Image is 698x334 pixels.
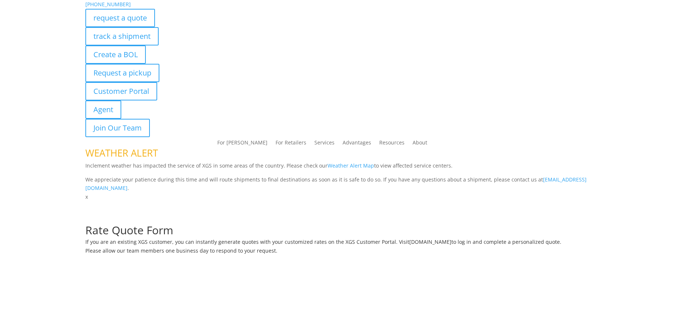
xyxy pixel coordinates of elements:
[379,140,405,148] a: Resources
[85,45,146,64] a: Create a BOL
[217,140,267,148] a: For [PERSON_NAME]
[85,9,155,27] a: request a quote
[328,162,374,169] a: Weather Alert Map
[85,64,159,82] a: Request a pickup
[451,238,561,245] span: to log in and complete a personalized quote.
[85,161,613,175] p: Inclement weather has impacted the service of XGS in some areas of the country. Please check our ...
[409,238,451,245] a: [DOMAIN_NAME]
[85,175,613,193] p: We appreciate your patience during this time and will route shipments to final destinations as so...
[314,140,335,148] a: Services
[85,27,159,45] a: track a shipment
[85,100,121,119] a: Agent
[85,225,613,239] h1: Rate Quote Form
[85,238,409,245] span: If you are an existing XGS customer, you can instantly generate quotes with your customized rates...
[85,1,131,8] a: [PHONE_NUMBER]
[276,140,306,148] a: For Retailers
[413,140,427,148] a: About
[85,248,613,257] h6: Please allow our team members one business day to respond to your request.
[85,82,157,100] a: Customer Portal
[85,146,158,159] span: WEATHER ALERT
[85,192,613,201] p: x
[85,216,613,225] p: Complete the form below for a customized quote based on your shipping needs.
[85,119,150,137] a: Join Our Team
[343,140,371,148] a: Advantages
[85,201,613,216] h1: Request a Quote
